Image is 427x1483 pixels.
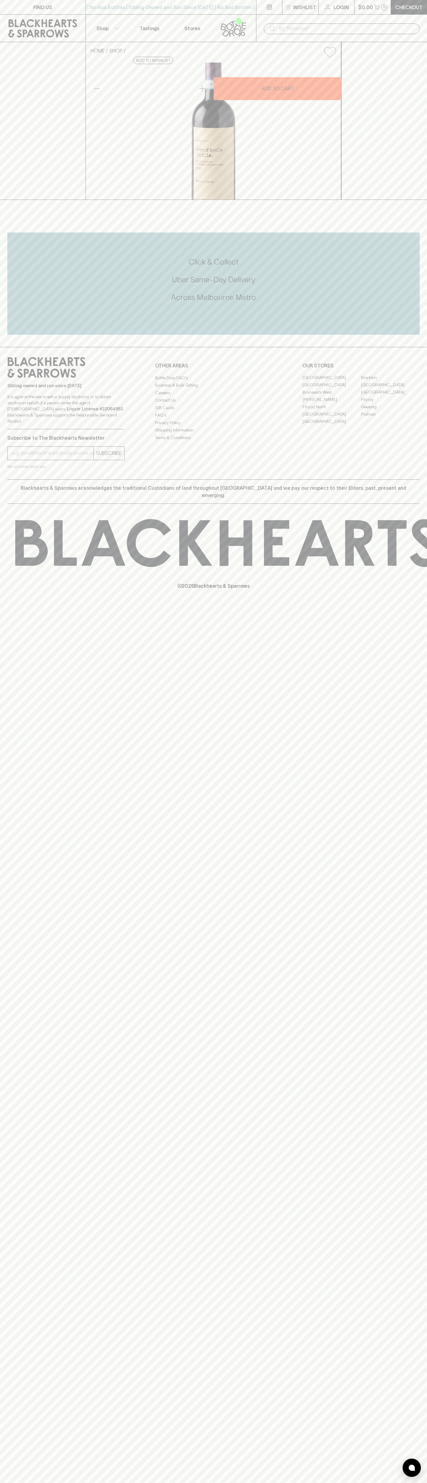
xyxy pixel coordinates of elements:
p: Blackhearts & Sparrows acknowledges the traditional Custodians of land throughout [GEOGRAPHIC_DAT... [12,484,415,499]
p: Subscribe to The Blackhearts Newsletter [7,434,125,442]
p: Login [334,4,349,11]
a: Bottle Drop FAQ's [155,374,272,381]
p: Wishlist [293,4,316,11]
a: Geelong [361,403,420,411]
a: [PERSON_NAME] [302,396,361,403]
a: Contact Us [155,397,272,404]
h5: Across Melbourne Metro [7,292,420,302]
a: FAQ's [155,412,272,419]
button: Add to wishlist [322,45,338,60]
a: SHOP [109,48,122,53]
p: FIND US [33,4,52,11]
a: [GEOGRAPHIC_DATA] [302,374,361,381]
h5: Click & Collect [7,257,420,267]
a: [GEOGRAPHIC_DATA] [302,418,361,425]
input: Try "Pinot noir" [278,24,415,34]
img: 2034.png [86,63,341,200]
a: Business & Bulk Gifting [155,382,272,389]
p: We will never spam you [7,464,125,470]
a: Shipping Information [155,427,272,434]
a: HOME [91,48,105,53]
a: Privacy Policy [155,419,272,426]
a: Careers [155,389,272,396]
a: [GEOGRAPHIC_DATA] [361,381,420,389]
a: Fitzroy [361,396,420,403]
a: Prahran [361,411,420,418]
p: $0.00 [358,4,373,11]
input: e.g. jane@blackheartsandsparrows.com.au [12,448,93,458]
p: OUR STORES [302,362,420,369]
p: 0 [383,5,385,9]
p: Sibling owned and run since [DATE] [7,383,125,389]
img: bubble-icon [409,1465,415,1471]
a: [GEOGRAPHIC_DATA] [302,381,361,389]
p: OTHER AREAS [155,362,272,369]
p: Shop [96,25,109,32]
p: ADD TO CART [261,85,294,92]
button: Shop [86,15,128,42]
a: Braddon [361,374,420,381]
p: It is against the law to sell or supply alcohol to, or to obtain alcohol on behalf of a person un... [7,394,125,424]
button: SUBSCRIBE [94,447,124,460]
a: Brunswick West [302,389,361,396]
a: Stores [171,15,214,42]
a: Terms & Conditions [155,434,272,441]
div: Call to action block [7,233,420,335]
p: Checkout [395,4,423,11]
a: Tastings [128,15,171,42]
button: ADD TO CART [214,77,341,100]
a: [GEOGRAPHIC_DATA] [361,389,420,396]
strong: Liquor License #32064953 [67,406,123,411]
p: Stores [184,25,200,32]
button: Add to wishlist [133,57,173,64]
p: Tastings [140,25,159,32]
a: Gift Cards [155,404,272,411]
h5: Uber Same-Day Delivery [7,275,420,285]
a: Fitzroy North [302,403,361,411]
p: SUBSCRIBE [96,449,122,457]
a: [GEOGRAPHIC_DATA] [302,411,361,418]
